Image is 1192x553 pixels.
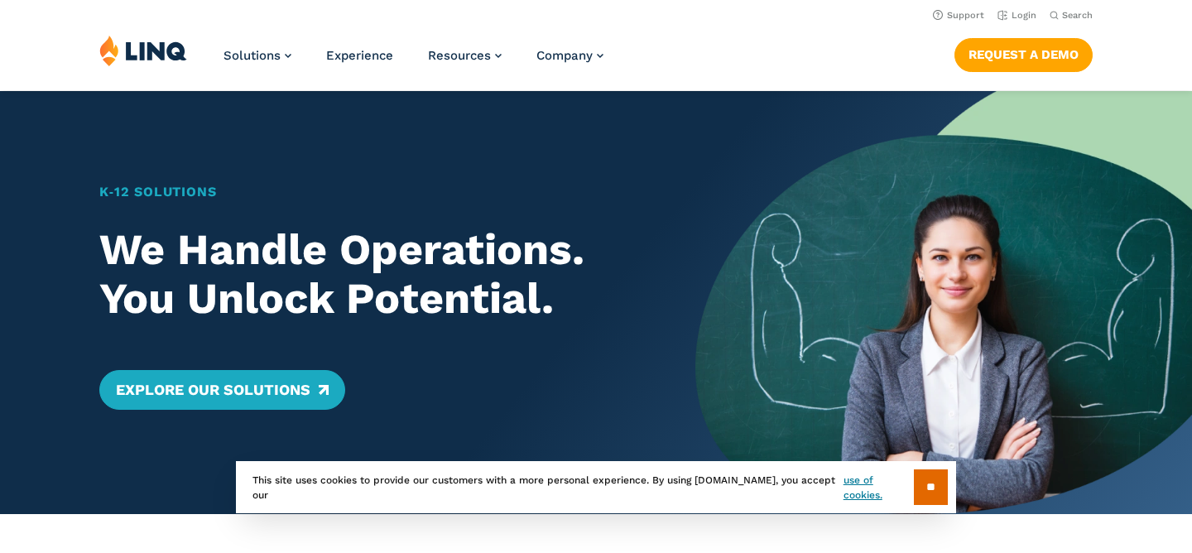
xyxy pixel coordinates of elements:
a: use of cookies. [844,473,914,503]
a: Request a Demo [954,38,1093,71]
img: Home Banner [695,91,1192,514]
span: Search [1062,10,1093,21]
div: This site uses cookies to provide our customers with a more personal experience. By using [DOMAIN... [236,461,956,513]
nav: Primary Navigation [223,35,603,89]
a: Explore Our Solutions [99,370,345,410]
a: Company [536,48,603,63]
span: Resources [428,48,491,63]
span: Company [536,48,593,63]
a: Solutions [223,48,291,63]
h1: K‑12 Solutions [99,182,646,202]
a: Support [933,10,984,21]
img: LINQ | K‑12 Software [99,35,187,66]
span: Solutions [223,48,281,63]
a: Resources [428,48,502,63]
a: Experience [326,48,393,63]
button: Open Search Bar [1050,9,1093,22]
h2: We Handle Operations. You Unlock Potential. [99,225,646,325]
nav: Button Navigation [954,35,1093,71]
a: Login [997,10,1036,21]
